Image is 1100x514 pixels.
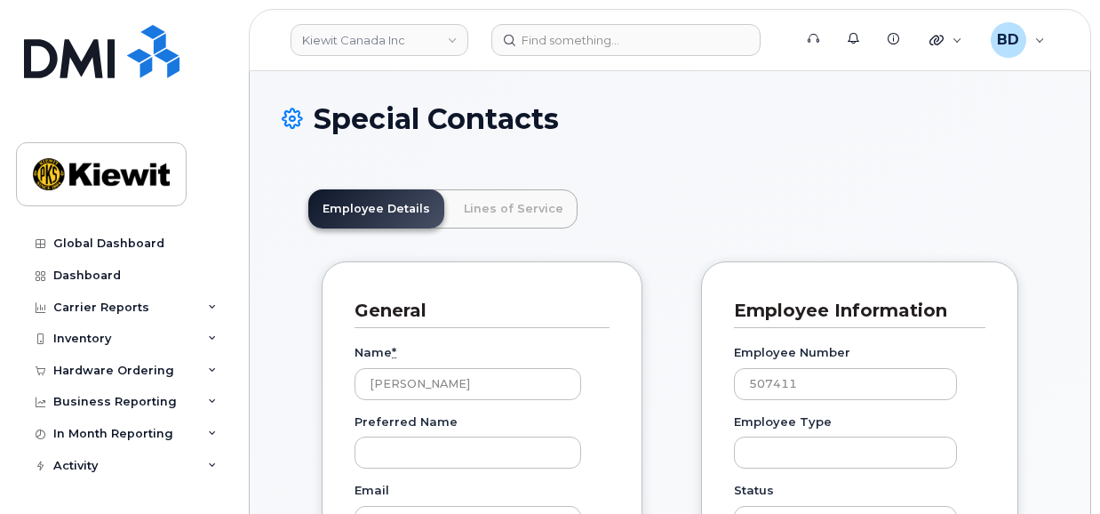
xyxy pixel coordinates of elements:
[355,344,396,361] label: Name
[734,344,850,361] label: Employee Number
[734,482,774,499] label: Status
[734,414,832,430] label: Employee Type
[1023,437,1087,501] iframe: Messenger Launcher
[308,189,444,229] a: Employee Details
[734,299,972,323] h3: Employee Information
[450,189,578,229] a: Lines of Service
[355,482,389,499] label: Email
[355,414,458,430] label: Preferred Name
[282,103,1058,134] h1: Special Contacts
[355,299,596,323] h3: General
[392,345,396,359] abbr: required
